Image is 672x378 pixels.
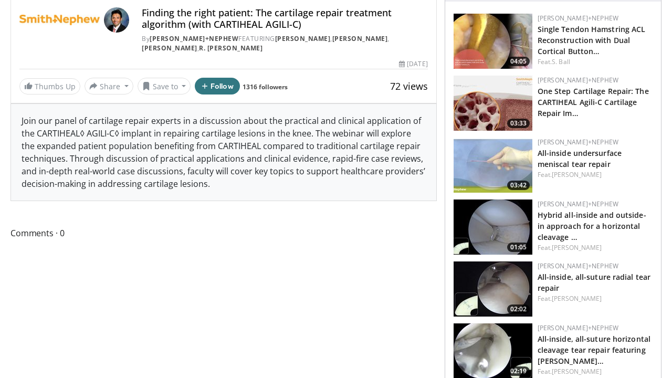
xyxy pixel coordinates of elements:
div: Feat. [538,57,653,67]
img: Smith+Nephew [19,7,100,33]
a: One Step Cartilage Repair: The CARTIHEAL Agili-C Cartilage Repair Im… [538,86,649,118]
div: Feat. [538,294,653,303]
a: Single Tendon Hamstring ACL Reconstruction with Dual Cortical Button… [538,24,646,56]
a: All-inside, all-suture radial tear repair [538,272,650,293]
a: Hybrid all-inside and outside-in approach for a horizontal cleavage … [538,210,646,242]
div: [DATE] [399,59,427,69]
a: [PERSON_NAME]+Nephew [538,138,618,146]
span: 04:05 [507,57,530,66]
a: All-inside undersurface meniscal tear repair [538,148,622,169]
button: Follow [195,78,240,94]
a: 03:33 [454,76,532,131]
a: [PERSON_NAME] [552,367,602,376]
img: 47fc3831-2644-4472-a478-590317fb5c48.150x105_q85_crop-smart_upscale.jpg [454,14,532,69]
a: [PERSON_NAME]+Nephew [538,199,618,208]
div: Feat. [538,243,653,253]
div: Feat. [538,170,653,180]
a: [PERSON_NAME]+Nephew [538,76,618,85]
h4: Finding the right patient: The cartilage repair treatment algorithm (with CARTIHEAL AGILI-C) [142,7,427,30]
a: [PERSON_NAME]+Nephew [150,34,238,43]
a: 01:05 [454,199,532,255]
div: Join our panel of cartilage repair experts in a discussion about the practical and clinical appli... [11,104,436,201]
a: Thumbs Up [19,78,80,94]
a: 1316 followers [243,82,288,91]
img: 781f413f-8da4-4df1-9ef9-bed9c2d6503b.150x105_q85_crop-smart_upscale.jpg [454,76,532,131]
a: [PERSON_NAME] [552,294,602,303]
span: 72 views [390,80,428,92]
a: [PERSON_NAME] [552,170,602,179]
a: 04:05 [454,14,532,69]
button: Save to [138,78,191,94]
div: By FEATURING , , , [142,34,427,53]
span: Comments 0 [10,226,437,240]
span: 02:02 [507,304,530,314]
a: 02:02 [454,261,532,317]
button: Share [85,78,133,94]
span: 01:05 [507,243,530,252]
div: Feat. [538,367,653,376]
a: R. [PERSON_NAME] [199,44,262,52]
a: S. Ball [552,57,570,66]
a: All-inside, all-suture horizontal cleavage tear repair featuring [PERSON_NAME]… [538,334,650,366]
a: [PERSON_NAME] [332,34,388,43]
a: [PERSON_NAME]+Nephew [538,261,618,270]
span: 03:42 [507,181,530,190]
img: 364c13b8-bf65-400b-a941-5a4a9c158216.150x105_q85_crop-smart_upscale.jpg [454,199,532,255]
span: 02:19 [507,366,530,376]
img: 02c34c8e-0ce7-40b9-85e3-cdd59c0970f9.150x105_q85_crop-smart_upscale.jpg [454,138,532,193]
a: [PERSON_NAME] [552,243,602,252]
a: [PERSON_NAME] [275,34,331,43]
a: [PERSON_NAME]+Nephew [538,14,618,23]
a: 03:42 [454,138,532,193]
a: [PERSON_NAME] [142,44,197,52]
span: 03:33 [507,119,530,128]
img: 0d5ae7a0-0009-4902-af95-81e215730076.150x105_q85_crop-smart_upscale.jpg [454,261,532,317]
a: [PERSON_NAME]+Nephew [538,323,618,332]
img: Avatar [104,7,129,33]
